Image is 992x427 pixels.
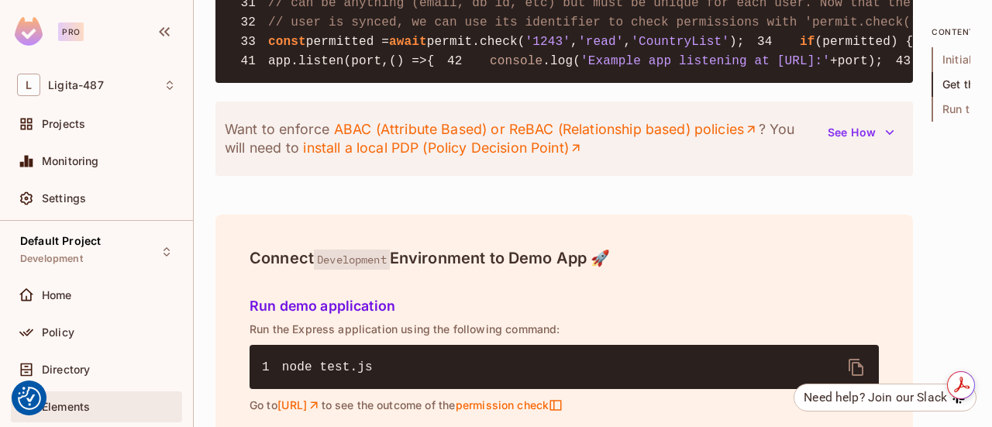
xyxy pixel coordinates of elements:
span: Policy [42,326,74,339]
span: Workspace: Ligita-487 [48,79,104,91]
span: Home [42,289,72,301]
span: Default Project [20,235,101,247]
span: , [570,35,578,49]
span: console [490,54,542,68]
span: Development [314,250,390,270]
span: Development [20,253,83,265]
p: Go to to see the outcome of the [250,398,879,412]
span: 34 [744,33,784,51]
span: permitted = [306,35,389,49]
span: app.listen(port, [268,54,389,68]
p: Run the Express application using the following command: [250,323,879,336]
span: .log( [542,54,580,68]
img: SReyMgAAAABJRU5ErkJggg== [15,17,43,46]
span: 'read' [578,35,624,49]
span: 42 [435,52,475,71]
p: content [932,26,970,38]
span: if [800,35,815,49]
span: 41 [228,52,268,71]
span: () => [389,54,427,68]
h5: Run demo application [250,298,879,314]
span: L [17,74,40,96]
span: 43 [883,52,923,71]
span: Projects [42,118,85,130]
span: 33 [228,33,268,51]
span: ); [729,35,745,49]
span: await [389,35,427,49]
div: Pro [58,22,84,41]
img: Revisit consent button [18,387,41,410]
span: Directory [42,363,90,376]
span: permit.check( [427,35,525,49]
span: 'Example app listening at [URL]:' [580,54,830,68]
span: (permitted) { [815,35,913,49]
button: See How [818,120,904,145]
span: Monitoring [42,155,99,167]
a: install a local PDP (Policy Decision Point) [303,139,583,157]
a: [URL] [277,398,322,412]
span: 'CountryList' [631,35,729,49]
span: +port); [830,54,883,68]
span: node test.js [282,360,373,374]
a: ABAC (Attribute Based) or ReBAC (Relationship based) policies [333,120,758,139]
span: permission check [455,398,563,412]
span: { [427,54,435,68]
span: '1243' [525,35,571,49]
span: 32 [228,13,268,32]
span: Elements [42,401,90,413]
div: Need help? Join our Slack [804,388,947,407]
span: Settings [42,192,86,205]
button: Consent Preferences [18,387,41,410]
p: Want to enforce ? You will need to [225,120,818,157]
span: , [623,35,631,49]
button: delete [838,349,875,386]
span: // user is synced, we can use its identifier to check permissions with 'permit.check()'. [268,15,933,29]
span: const [268,35,306,49]
h4: Connect Environment to Demo App 🚀 [250,249,879,267]
span: 1 [262,358,282,377]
